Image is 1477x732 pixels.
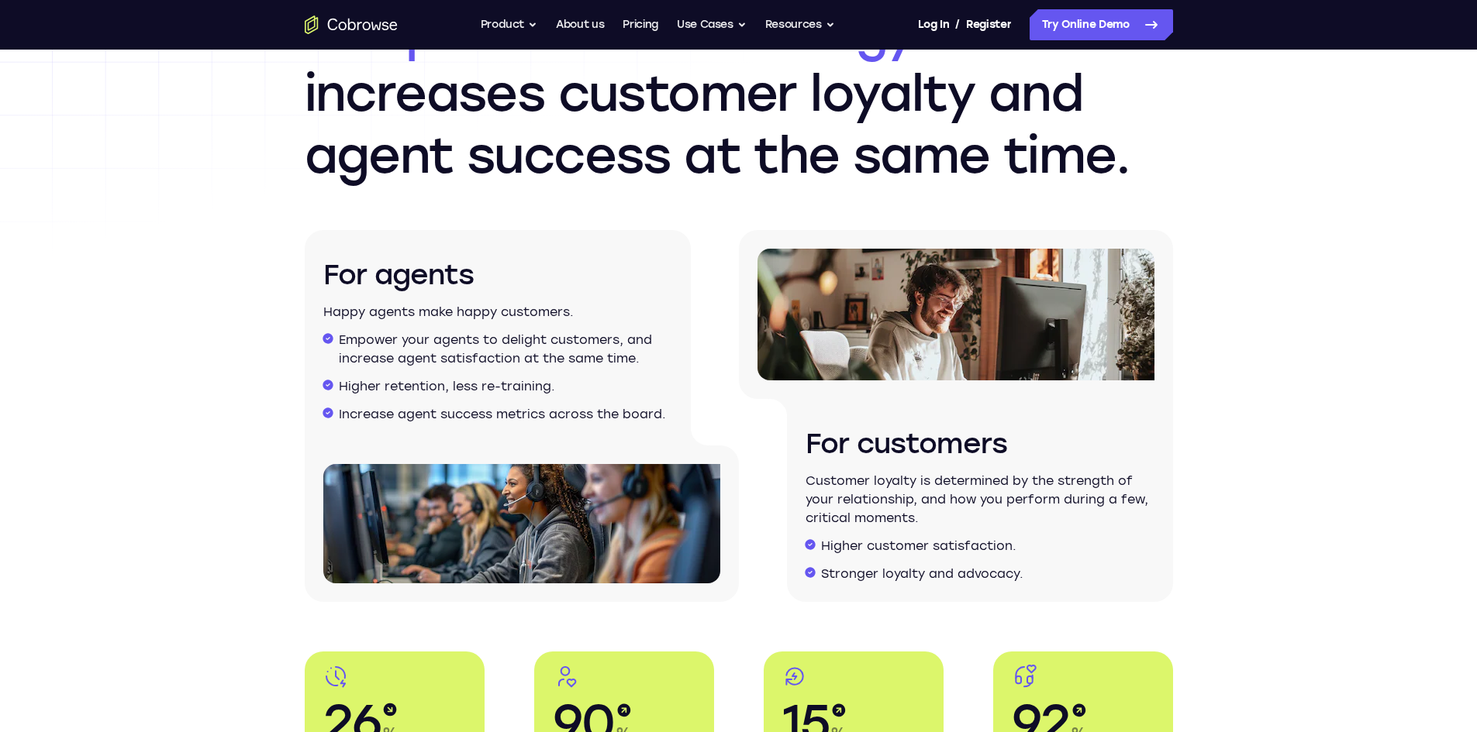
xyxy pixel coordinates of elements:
a: Try Online Demo [1030,9,1173,40]
a: About us [556,9,604,40]
li: Increase agent success metrics across the board. [339,405,672,424]
img: Customer support agents with headsets working on computers [323,464,720,583]
h3: For agents [323,256,672,294]
p: Happy agents make happy customers. [323,303,672,321]
h2: One that increases customer loyalty and agent success at the same time. [305,1,1173,187]
a: Register [966,9,1011,40]
button: Use Cases [677,9,747,40]
span: / [955,15,960,34]
li: Stronger loyalty and advocacy. [821,565,1154,583]
button: Resources [765,9,835,40]
a: Log In [918,9,949,40]
li: Higher customer satisfaction. [821,537,1154,555]
li: Higher retention, less re-training. [339,377,672,396]
button: Product [481,9,538,40]
p: Customer loyalty is determined by the strength of your relationship, and how you perform during a... [806,472,1154,528]
img: A person working on a computer [757,249,1154,380]
a: Go to the home page [305,15,398,34]
a: Pricing [623,9,658,40]
h3: For customers [806,425,1154,462]
li: Empower your agents to delight customers, and increase agent satisfaction at the same time. [339,331,672,368]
